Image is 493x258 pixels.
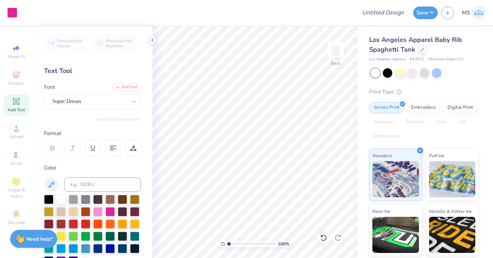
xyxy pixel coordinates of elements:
span: 100 % [278,241,289,247]
span: Metallic & Glitter Ink [429,207,472,215]
input: e.g. 7428 c [64,177,141,192]
span: Personalized Names [57,38,82,48]
span: Standard [372,152,392,159]
img: Megan Stephens [472,6,486,20]
span: Los Angeles Apparel Baby Rib Spaghetti Tank [369,35,462,54]
img: Metallic & Glitter Ink [429,217,476,253]
div: Applique [369,117,398,128]
img: Standard [372,161,419,197]
span: Los Angeles Apparel [369,56,406,63]
span: Personalized Numbers [106,38,131,48]
div: Format [44,129,142,138]
img: Back [328,42,343,56]
div: Rhinestones [369,131,404,142]
span: Neon Ink [372,207,390,215]
span: Clipart & logos [4,187,29,199]
div: Screen Print [369,102,404,113]
div: Color [44,164,141,172]
span: Upload [9,134,23,139]
button: Save [413,7,438,19]
span: Decorate [8,220,25,225]
div: Foil [454,117,471,128]
div: Add Font [112,83,141,91]
span: Puff Ink [429,152,444,159]
strong: Need help? [26,236,52,242]
img: Neon Ink [372,217,419,253]
div: Digital Print [443,102,478,113]
span: Greek [11,160,22,166]
div: Vinyl [431,117,451,128]
button: Switch to Greek Letters [96,116,141,122]
div: Embroidery [406,102,441,113]
span: # 43011 [410,56,425,63]
label: Font [44,83,55,91]
img: Puff Ink [429,161,476,197]
div: Print Type [369,88,479,96]
span: Add Text [8,107,25,113]
span: Image AI [8,53,25,59]
span: Minimum Order: 12 + [428,56,464,63]
span: MS [462,9,470,17]
div: Text Tool [44,66,141,76]
div: Back [331,60,340,66]
a: MS [462,6,486,20]
span: Designs [8,80,24,86]
input: Untitled Design [356,5,410,20]
div: Transfers [400,117,429,128]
